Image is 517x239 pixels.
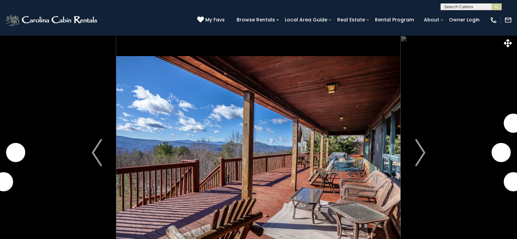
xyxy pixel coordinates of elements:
[233,15,278,25] a: Browse Rentals
[334,15,368,25] a: Real Estate
[420,15,443,25] a: About
[197,16,226,24] a: My Favs
[205,16,225,23] span: My Favs
[446,15,483,25] a: Owner Login
[415,139,425,166] img: arrow
[5,13,99,27] img: White-1-2.png
[504,16,512,24] img: mail-regular-white.png
[372,15,417,25] a: Rental Program
[490,16,497,24] img: phone-regular-white.png
[281,15,331,25] a: Local Area Guide
[92,139,102,166] img: arrow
